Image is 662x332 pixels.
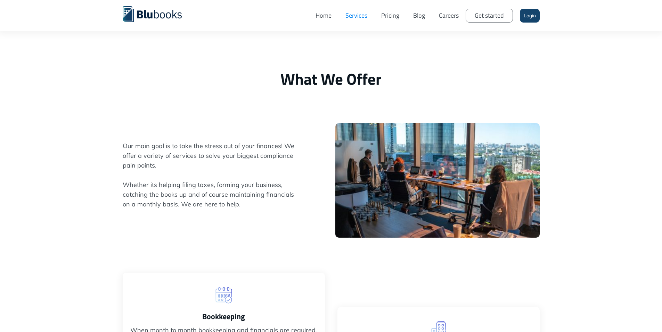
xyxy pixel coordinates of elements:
a: Pricing [374,5,406,26]
a: home [123,5,192,22]
a: Services [338,5,374,26]
h1: What We Offer [123,69,540,88]
a: Login [520,9,540,23]
span: Our main goal is to take the stress out of your finances! We offer a variety of services to solve... [123,141,298,209]
a: Home [309,5,338,26]
a: Careers [432,5,466,26]
a: Get started [466,9,513,23]
a: Blog [406,5,432,26]
h3: Bookkeeping [130,311,318,322]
